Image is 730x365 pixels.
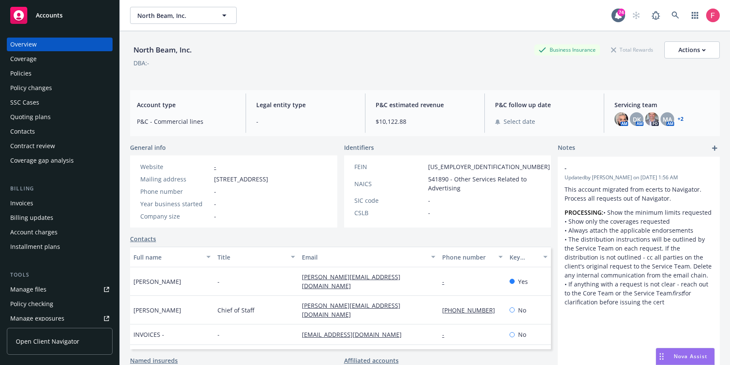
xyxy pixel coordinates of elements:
em: first [672,289,683,297]
span: [PERSON_NAME] [133,277,181,286]
button: Actions [664,41,720,58]
div: FEIN [354,162,425,171]
a: Accounts [7,3,113,27]
img: photo [645,112,659,126]
span: - [217,330,220,339]
div: Mailing address [140,175,211,184]
a: Coverage gap analysis [7,154,113,167]
span: DK [633,115,641,124]
span: No [518,306,526,315]
div: Contacts [10,125,35,138]
a: Overview [7,38,113,51]
button: North Beam, Inc. [130,7,237,24]
a: Policy checking [7,297,113,311]
span: Accounts [36,12,63,19]
div: Policies [10,67,32,80]
div: North Beam, Inc. [130,44,195,55]
div: Email [302,253,426,262]
div: Title [217,253,285,262]
span: P&C - Commercial lines [137,117,235,126]
span: [STREET_ADDRESS] [214,175,268,184]
span: North Beam, Inc. [137,11,211,20]
span: P&C estimated revenue [376,100,474,109]
div: Manage exposures [10,312,64,325]
p: • Show the minimum limits requested • Show only the coverages requested • Always attach the appli... [565,208,713,307]
span: No [518,330,526,339]
span: Nova Assist [674,353,707,360]
span: [PERSON_NAME] [133,306,181,315]
a: Report a Bug [647,7,664,24]
span: Yes [518,277,528,286]
a: Installment plans [7,240,113,254]
a: Contacts [130,234,156,243]
div: 74 [617,9,625,16]
div: -Updatedby [PERSON_NAME] on [DATE] 1:56 AMThis account migrated from ecerts to Navigator. Process... [558,157,720,313]
div: Key contact [510,253,538,262]
a: [PERSON_NAME][EMAIL_ADDRESS][DOMAIN_NAME] [302,301,400,318]
span: P&C follow up date [495,100,594,109]
a: [EMAIL_ADDRESS][DOMAIN_NAME] [302,330,408,339]
span: - [256,117,355,126]
button: Title [214,247,298,267]
div: NAICS [354,179,425,188]
div: Drag to move [656,348,667,365]
a: [PHONE_NUMBER] [442,306,502,314]
a: Policies [7,67,113,80]
a: Account charges [7,225,113,239]
div: CSLB [354,208,425,217]
a: Billing updates [7,211,113,225]
div: Website [140,162,211,171]
a: [PERSON_NAME][EMAIL_ADDRESS][DOMAIN_NAME] [302,273,400,290]
a: Contacts [7,125,113,138]
div: Invoices [10,196,33,210]
span: Select date [504,117,535,126]
a: Start snowing [628,7,645,24]
span: - [214,212,216,221]
div: Billing updates [10,211,53,225]
a: Policy changes [7,81,113,95]
span: General info [130,143,166,152]
div: Policy checking [10,297,53,311]
button: Phone number [439,247,506,267]
span: Updated by [PERSON_NAME] on [DATE] 1:56 AM [565,174,713,181]
button: Email [298,247,439,267]
div: Business Insurance [534,44,600,55]
a: Manage files [7,283,113,296]
button: Key contact [506,247,551,267]
a: Manage exposures [7,312,113,325]
div: Phone number [442,253,493,262]
span: MA [663,115,672,124]
a: Quoting plans [7,110,113,124]
span: [US_EMPLOYER_IDENTIFICATION_NUMBER] [428,162,550,171]
div: Phone number [140,187,211,196]
img: photo [706,9,720,22]
div: Billing [7,184,113,193]
div: Year business started [140,199,211,208]
div: Overview [10,38,37,51]
button: Full name [130,247,214,267]
div: Coverage [10,52,37,66]
div: Coverage gap analysis [10,154,74,167]
span: Servicing team [614,100,713,109]
span: Legal entity type [256,100,355,109]
a: Named insureds [130,356,178,365]
span: - [565,164,691,172]
div: DBA: - [133,58,149,67]
a: Contract review [7,139,113,153]
img: photo [614,112,628,126]
div: Policy changes [10,81,52,95]
span: Identifiers [344,143,374,152]
a: Invoices [7,196,113,210]
span: - [214,199,216,208]
a: Search [667,7,684,24]
p: This account migrated from ecerts to Navigator. Process all requests out of Navigator. [565,185,713,203]
div: Account charges [10,225,58,239]
div: SIC code [354,196,425,205]
span: - [428,196,430,205]
a: - [442,277,451,286]
a: Affiliated accounts [344,356,399,365]
span: - [214,187,216,196]
a: Switch app [687,7,704,24]
div: Actions [678,42,706,58]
